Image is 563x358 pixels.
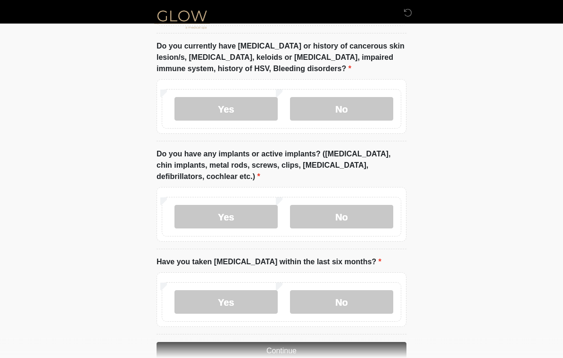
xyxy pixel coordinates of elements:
label: Do you have any implants or active implants? ([MEDICAL_DATA], chin implants, metal rods, screws, ... [157,149,406,183]
label: Yes [174,98,278,121]
img: Glow Medical Spa Logo [147,7,217,31]
label: Have you taken [MEDICAL_DATA] within the last six months? [157,257,381,268]
label: Yes [174,205,278,229]
label: No [290,98,393,121]
label: No [290,291,393,314]
label: No [290,205,393,229]
label: Yes [174,291,278,314]
label: Do you currently have [MEDICAL_DATA] or history of cancerous skin lesion/s, [MEDICAL_DATA], keloi... [157,41,406,75]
